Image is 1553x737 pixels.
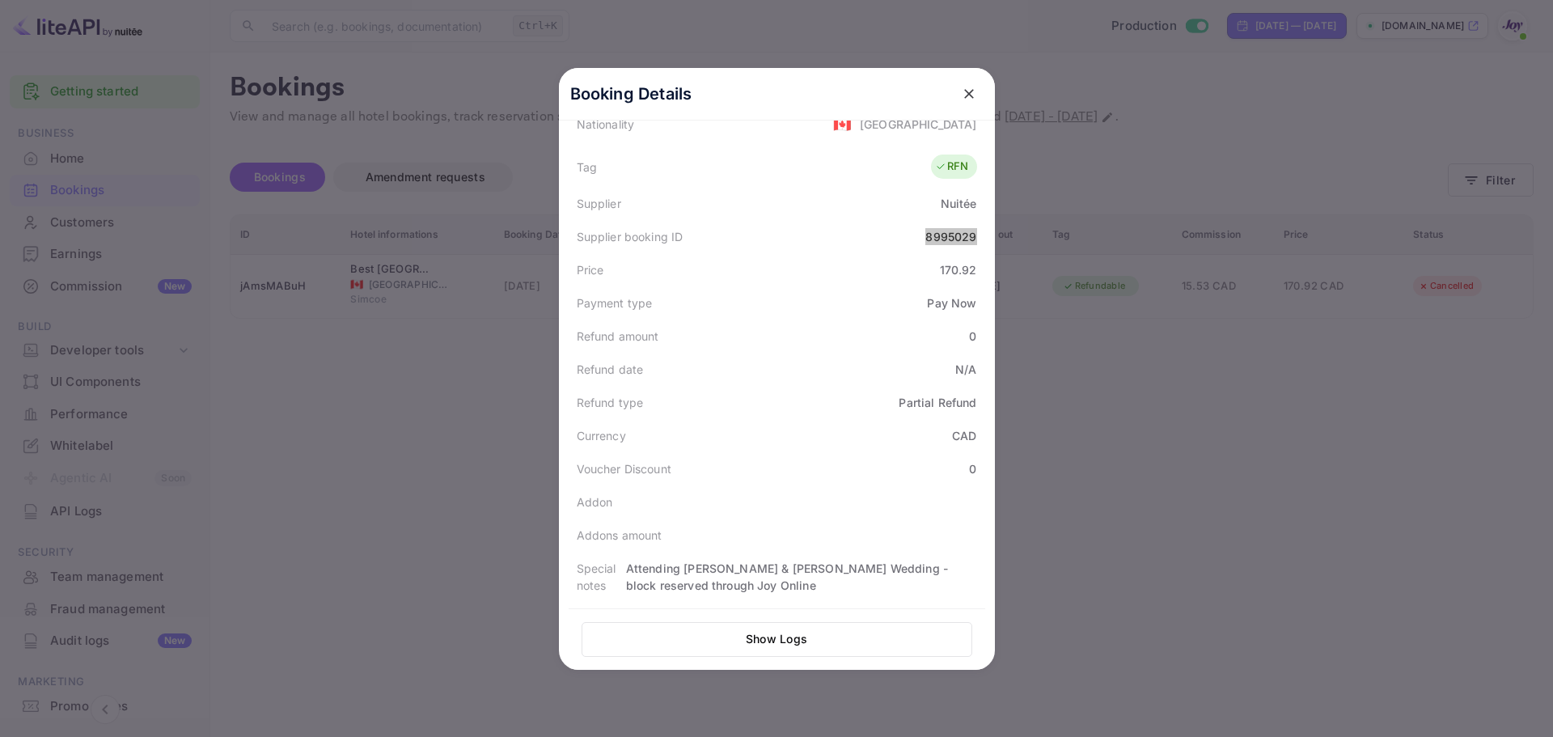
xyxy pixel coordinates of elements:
[577,261,604,278] div: Price
[582,622,972,657] button: Show Logs
[952,427,976,444] div: CAD
[969,328,976,345] div: 0
[577,228,683,245] div: Supplier booking ID
[577,460,671,477] div: Voucher Discount
[927,294,976,311] div: Pay Now
[935,159,968,175] div: RFN
[577,328,659,345] div: Refund amount
[577,195,621,212] div: Supplier
[925,228,976,245] div: 8995029
[577,159,597,176] div: Tag
[899,394,976,411] div: Partial Refund
[626,560,977,594] div: Attending [PERSON_NAME] & [PERSON_NAME] Wedding - block reserved through Joy Online
[940,261,977,278] div: 170.92
[955,361,976,378] div: N/A
[577,394,644,411] div: Refund type
[577,294,653,311] div: Payment type
[577,116,635,133] div: Nationality
[577,493,613,510] div: Addon
[577,527,662,544] div: Addons amount
[570,82,692,106] p: Booking Details
[941,195,977,212] div: Nuitée
[577,427,626,444] div: Currency
[860,116,977,133] div: [GEOGRAPHIC_DATA]
[954,79,984,108] button: close
[833,109,852,138] span: United States
[577,560,626,594] div: Special notes
[577,361,644,378] div: Refund date
[969,460,976,477] div: 0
